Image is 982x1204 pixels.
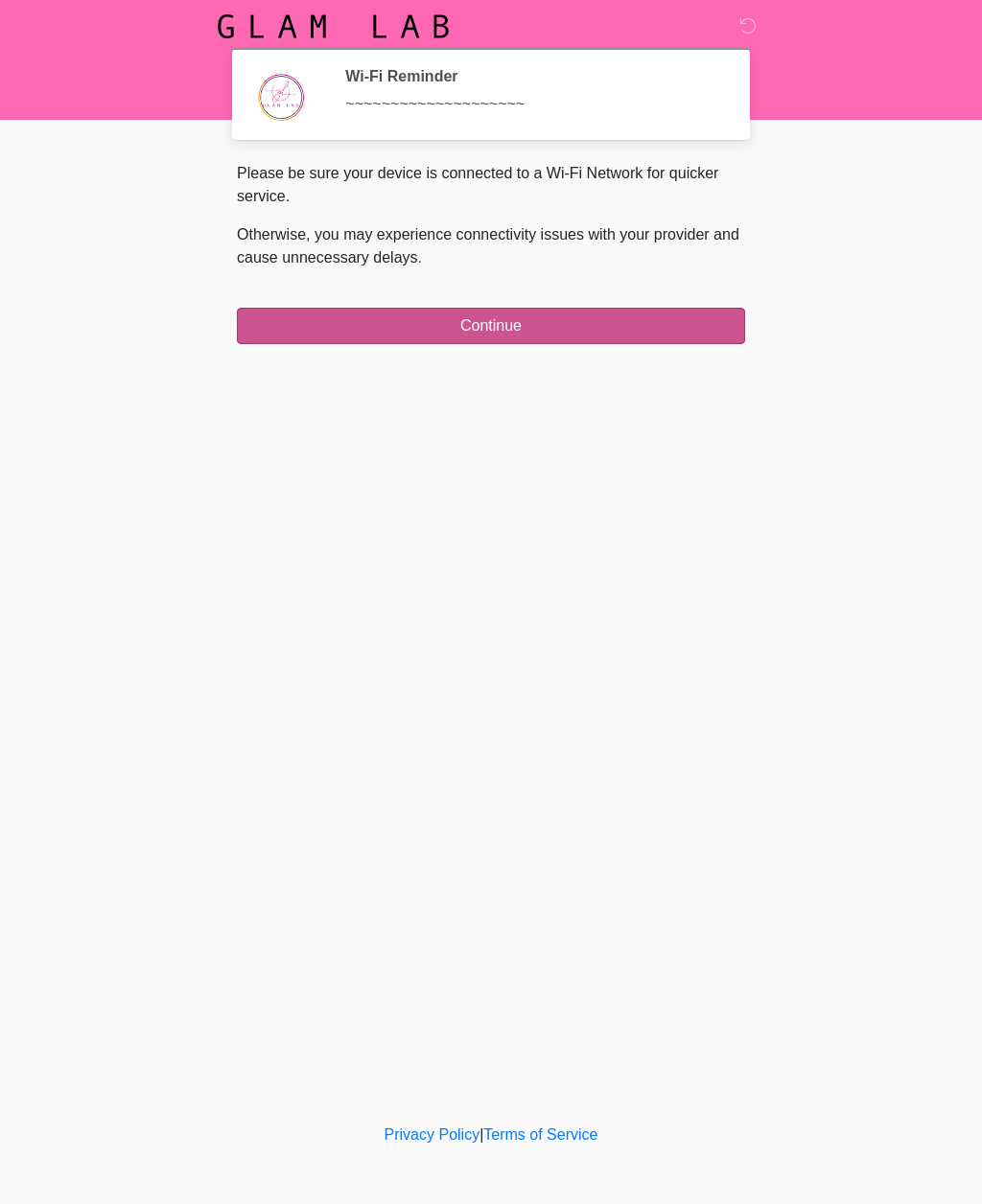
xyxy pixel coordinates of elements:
h2: Wi-Fi Reminder [345,67,716,85]
a: | [479,1126,483,1143]
p: Please be sure your device is connected to a Wi-Fi Network for quicker service. [237,162,745,208]
a: Terms of Service [483,1126,597,1143]
button: Continue [237,308,745,344]
img: Glam Lab Logo [218,14,449,38]
span: . [418,249,422,266]
a: Privacy Policy [385,1126,480,1143]
p: Otherwise, you may experience connectivity issues with your provider and cause unnecessary delays [237,223,745,269]
div: ~~~~~~~~~~~~~~~~~~~~ [345,93,716,116]
img: Agent Avatar [251,67,309,125]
